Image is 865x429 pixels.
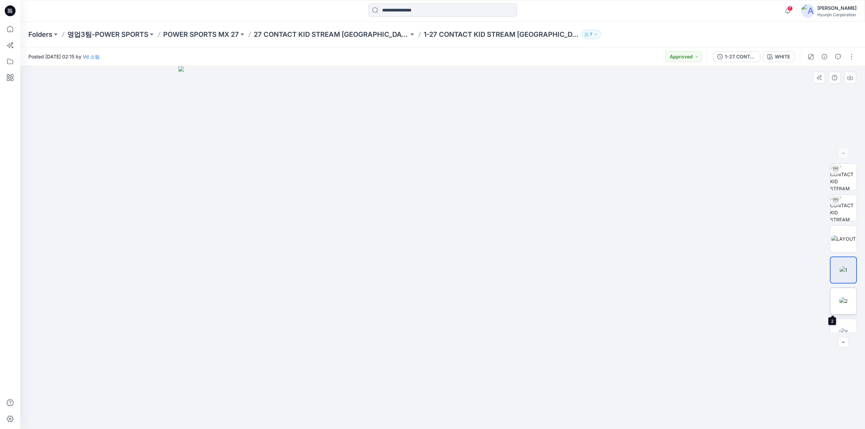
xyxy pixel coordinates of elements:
[817,12,857,17] div: Hyunjin Corporation
[725,53,756,60] div: 1-27 CONTACT KID STREAM [GEOGRAPHIC_DATA]
[839,328,848,336] img: 3
[67,30,148,39] a: 영업3팀-POWER SPORTS
[713,51,760,62] button: 1-27 CONTACT KID STREAM [GEOGRAPHIC_DATA]
[839,297,848,304] img: 2
[819,51,830,62] button: Details
[775,53,790,60] div: WHITE
[83,54,100,59] a: Vd 소팀
[840,266,847,273] img: 1
[582,30,601,39] button: 7
[424,30,579,39] p: 1-27 CONTACT KID STREAM [GEOGRAPHIC_DATA]
[163,30,239,39] a: POWER SPORTS MX 27
[801,4,815,18] img: avatar
[830,164,857,190] img: 27 CONTACT KID STERAM JERSEY
[787,6,793,11] span: 7
[28,53,100,60] span: Posted [DATE] 02:15 by
[178,66,707,429] img: eyJhbGciOiJIUzI1NiIsImtpZCI6IjAiLCJzbHQiOiJzZXMiLCJ0eXAiOiJKV1QifQ.eyJkYXRhIjp7InR5cGUiOiJzdG9yYW...
[817,4,857,12] div: [PERSON_NAME]
[831,235,856,242] img: LAYOUT
[830,195,857,221] img: 27 CONTACT KID STREAM set
[763,51,794,62] button: WHITE
[590,31,592,38] p: 7
[28,30,52,39] a: Folders
[254,30,409,39] a: 27 CONTACT KID STREAM [GEOGRAPHIC_DATA]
